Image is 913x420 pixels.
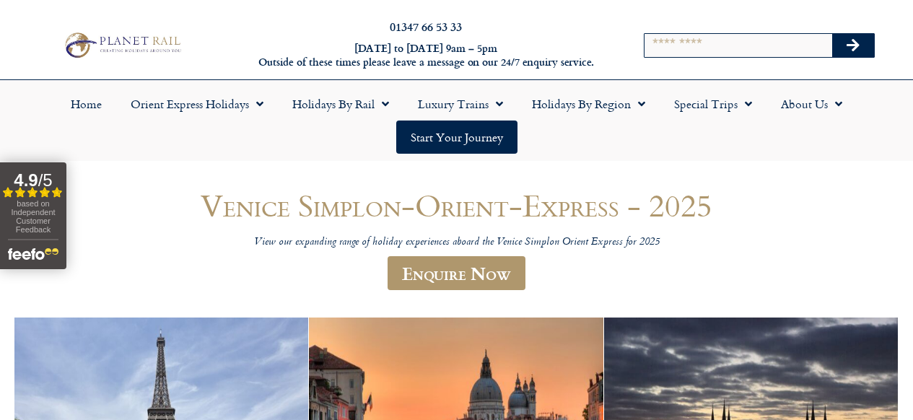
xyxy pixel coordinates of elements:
[7,87,906,154] nav: Menu
[116,87,278,121] a: Orient Express Holidays
[110,236,803,250] p: View our expanding range of holiday experiences aboard the Venice Simplon Orient Express for 2025
[388,256,525,290] a: Enquire Now
[278,87,403,121] a: Holidays by Rail
[403,87,517,121] a: Luxury Trains
[766,87,857,121] a: About Us
[56,87,116,121] a: Home
[110,188,803,222] h1: Venice Simplon-Orient-Express - 2025
[247,42,605,69] h6: [DATE] to [DATE] 9am – 5pm Outside of these times please leave a message on our 24/7 enquiry serv...
[832,34,874,57] button: Search
[517,87,660,121] a: Holidays by Region
[396,121,517,154] a: Start your Journey
[660,87,766,121] a: Special Trips
[60,30,184,60] img: Planet Rail Train Holidays Logo
[390,18,462,35] a: 01347 66 53 33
